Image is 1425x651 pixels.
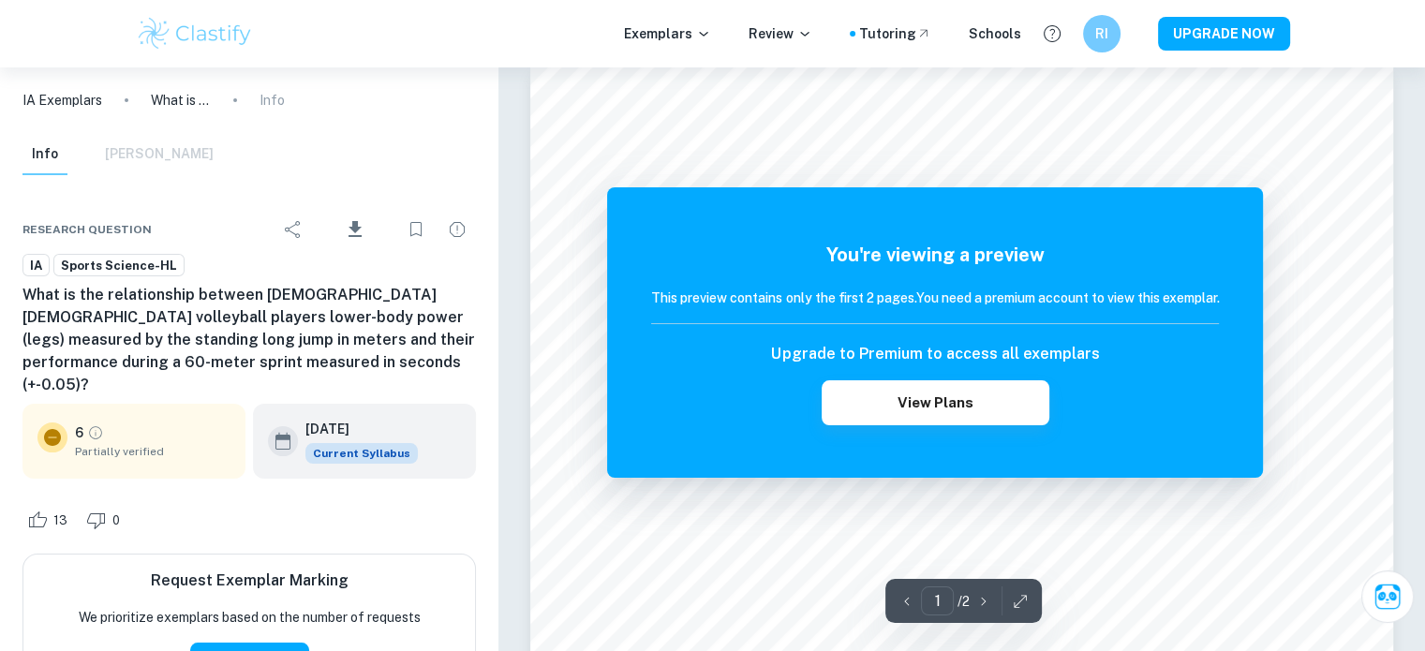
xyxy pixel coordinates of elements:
h6: What is the relationship between [DEMOGRAPHIC_DATA] [DEMOGRAPHIC_DATA] volleyball players lower-b... [22,284,476,396]
div: Share [275,211,312,248]
button: RI [1083,15,1121,52]
div: Download [316,205,393,254]
span: 13 [43,511,78,530]
p: 6 [75,422,83,443]
a: Schools [969,23,1021,44]
span: 0 [102,511,130,530]
h6: RI [1091,23,1112,44]
p: Exemplars [624,23,711,44]
span: Partially verified [75,443,230,460]
button: Info [22,134,67,175]
h5: You're viewing a preview [651,241,1219,269]
button: Ask Clai [1361,570,1414,623]
h6: This preview contains only the first 2 pages. You need a premium account to view this exemplar. [651,288,1219,308]
a: Tutoring [859,23,931,44]
div: Dislike [82,505,130,535]
p: / 2 [957,591,970,612]
button: UPGRADE NOW [1158,17,1290,51]
div: Report issue [438,211,476,248]
a: Grade partially verified [87,424,104,441]
div: This exemplar is based on the current syllabus. Feel free to refer to it for inspiration/ideas wh... [305,443,418,464]
span: Research question [22,221,152,238]
button: View Plans [822,380,1048,425]
a: IA [22,254,50,277]
h6: [DATE] [305,419,403,439]
div: Like [22,505,78,535]
p: We prioritize exemplars based on the number of requests [79,607,421,628]
span: Sports Science-HL [54,257,184,275]
button: Help and Feedback [1036,18,1068,50]
a: IA Exemplars [22,90,102,111]
img: Clastify logo [136,15,255,52]
p: Info [260,90,285,111]
div: Bookmark [397,211,435,248]
p: Review [749,23,812,44]
h6: Request Exemplar Marking [151,570,349,592]
span: Current Syllabus [305,443,418,464]
p: What is the relationship between [DEMOGRAPHIC_DATA] [DEMOGRAPHIC_DATA] volleyball players lower-b... [151,90,211,111]
span: IA [23,257,49,275]
a: Sports Science-HL [53,254,185,277]
h6: Upgrade to Premium to access all exemplars [771,343,1099,365]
